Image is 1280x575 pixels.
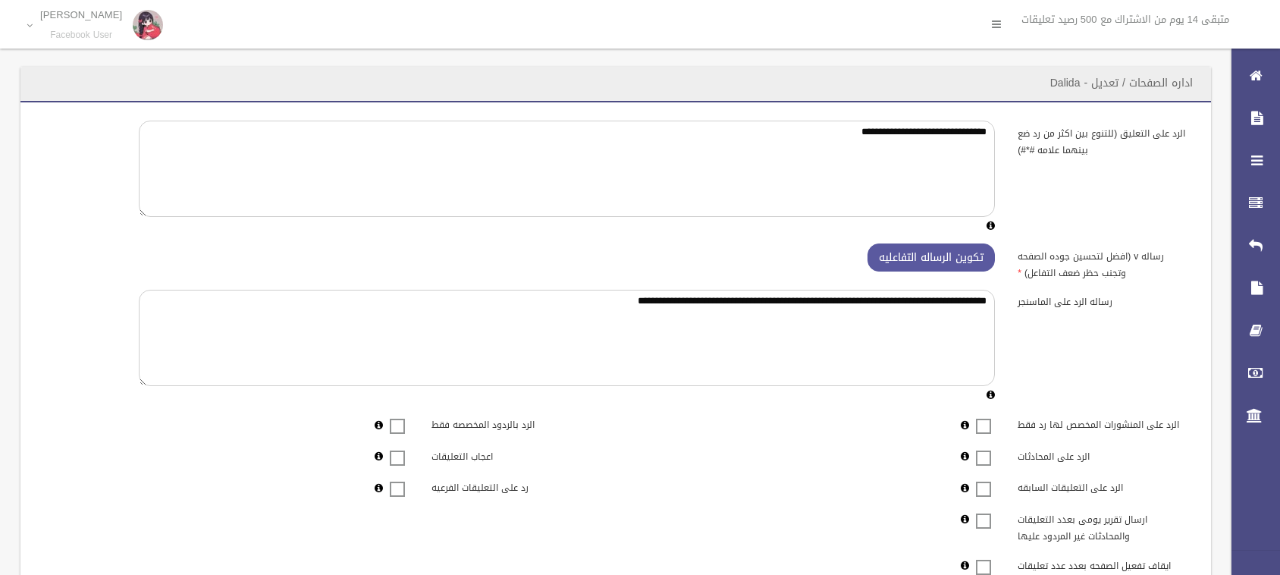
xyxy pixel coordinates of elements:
label: الرد على المحادثات [1006,444,1202,465]
small: Facebook User [40,30,122,41]
label: اعجاب التعليقات [420,444,616,465]
label: الرد بالردود المخصصه فقط [420,413,616,434]
label: الرد على التعليق (للتنوع بين اكثر من رد ضع بينهما علامه #*#) [1006,121,1202,159]
label: رد على التعليقات الفرعيه [420,476,616,497]
label: ارسال تقرير يومى بعدد التعليقات والمحادثات غير المردود عليها [1006,507,1202,545]
label: رساله v (افضل لتحسين جوده الصفحه وتجنب حظر ضعف التفاعل) [1006,244,1202,281]
header: اداره الصفحات / تعديل - Dalida [1032,68,1211,98]
p: [PERSON_NAME] [40,9,122,20]
label: رساله الرد على الماسنجر [1006,290,1202,311]
button: تكوين الرساله التفاعليه [867,244,995,272]
label: الرد على المنشورات المخصص لها رد فقط [1006,413,1202,434]
label: الرد على التعليقات السابقه [1006,476,1202,497]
